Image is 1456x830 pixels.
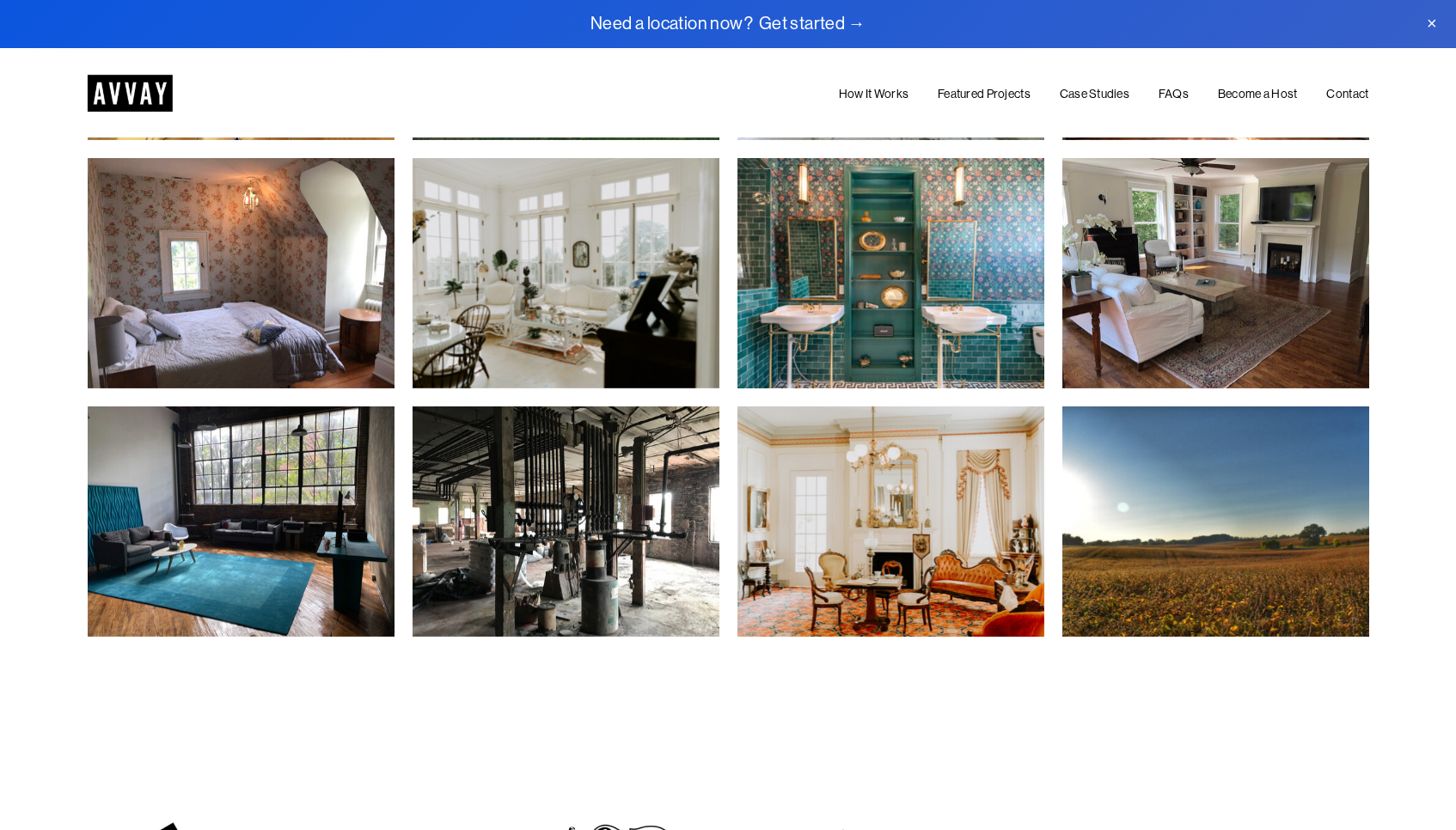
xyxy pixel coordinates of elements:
[413,158,719,388] img: 14.png
[88,406,395,637] img: 11.jpg
[1062,158,1369,388] img: 1.jpeg
[88,158,395,388] img: 15.jpeg
[737,406,1044,637] img: 13.jpg
[1060,84,1129,105] a: Case Studies
[839,84,908,105] a: How It Works
[88,75,173,112] img: AVVAY - The First Nationwide Location Scouting Co.
[938,84,1031,105] a: Featured Projects
[737,158,1044,388] img: 16.jpg
[413,406,719,637] img: 5.jpeg
[1062,406,1369,637] img: 10.jpeg
[1326,84,1368,105] a: Contact
[1159,84,1189,105] a: FAQs
[1218,84,1298,105] a: Become a Host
